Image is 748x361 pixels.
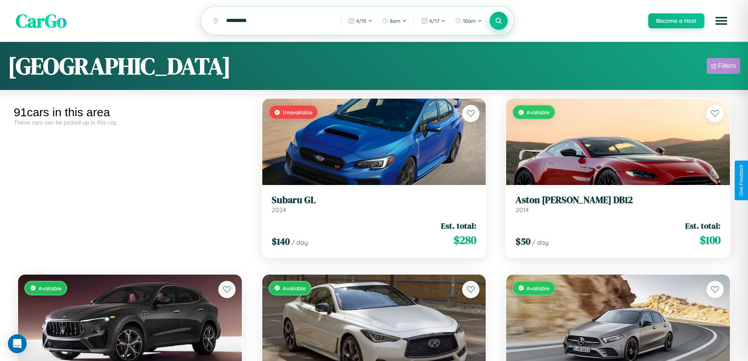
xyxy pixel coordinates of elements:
[707,58,740,74] button: Filters
[283,285,306,291] span: Available
[283,109,313,115] span: Unavailable
[272,206,286,214] span: 2024
[38,285,62,291] span: Available
[390,18,401,24] span: 8am
[454,232,476,248] span: $ 280
[356,18,366,24] span: 4 / 15
[532,238,549,246] span: / day
[463,18,476,24] span: 10am
[8,50,231,82] h1: [GEOGRAPHIC_DATA]
[344,15,377,27] button: 4/15
[8,334,27,353] div: Open Intercom Messenger
[648,13,704,28] button: Become a Host
[272,194,477,206] h3: Subaru GL
[429,18,439,24] span: 4 / 17
[739,165,744,196] div: Give Feedback
[527,285,550,291] span: Available
[516,194,721,214] a: Aston [PERSON_NAME] DB122014
[700,232,721,248] span: $ 100
[441,220,476,231] span: Est. total:
[451,15,486,27] button: 10am
[272,235,290,248] span: $ 140
[272,194,477,214] a: Subaru GL2024
[14,119,246,126] div: These cars can be picked up in this city.
[685,220,721,231] span: Est. total:
[516,194,721,206] h3: Aston [PERSON_NAME] DB12
[527,109,550,115] span: Available
[710,10,732,32] button: Open menu
[516,235,530,248] span: $ 50
[16,8,67,34] span: CarGo
[14,106,246,119] div: 91 cars in this area
[291,238,308,246] span: / day
[516,206,529,214] span: 2014
[378,15,411,27] button: 8am
[718,62,736,70] div: Filters
[417,15,450,27] button: 4/17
